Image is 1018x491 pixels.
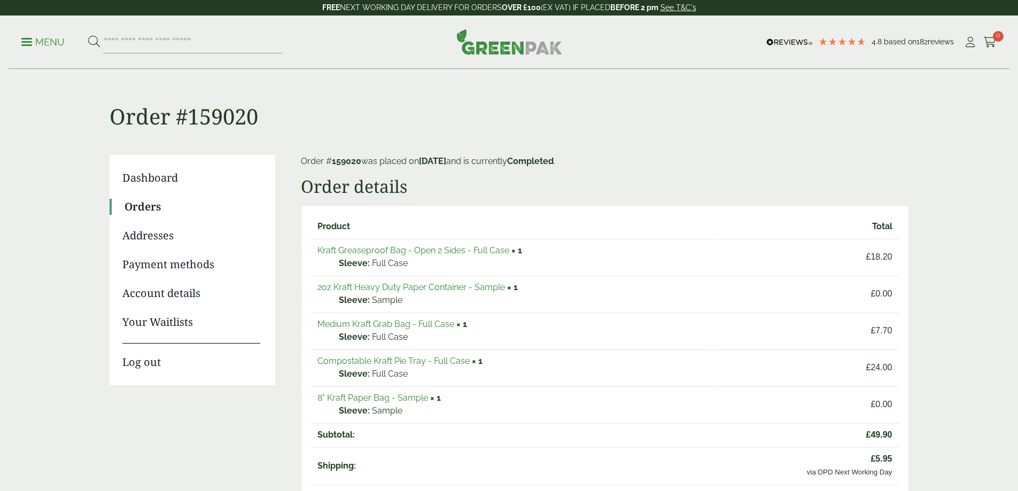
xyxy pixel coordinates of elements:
span: 0 [993,31,1004,42]
a: Account details [122,285,260,301]
a: Payment methods [122,256,260,272]
a: 2oz Kraft Heavy Duty Paper Container - Sample [317,282,505,292]
p: Sample [339,294,706,307]
span: 5.95 [719,453,892,465]
bdi: 18.20 [866,252,892,261]
span: reviews [928,37,954,46]
th: Shipping: [311,447,712,484]
strong: Sleeve: [339,331,370,344]
a: Kraft Greaseproof Bag - Open 2 Sides - Full Case [317,245,509,255]
bdi: 0.00 [871,289,892,298]
strong: Sleeve: [339,368,370,380]
span: £ [871,400,875,409]
img: REVIEWS.io [766,38,813,46]
strong: × 1 [456,319,467,329]
a: Orders [125,199,260,215]
bdi: 24.00 [866,363,892,372]
span: £ [871,454,875,463]
strong: FREE [322,3,340,12]
strong: Sleeve: [339,257,370,270]
a: See T&C's [660,3,696,12]
bdi: 0.00 [871,400,892,409]
h1: Order #159020 [110,69,909,129]
strong: OVER £100 [502,3,541,12]
a: Addresses [122,228,260,244]
a: Log out [122,343,260,370]
p: Full Case [339,331,706,344]
a: Dashboard [122,170,260,186]
strong: Sleeve: [339,404,370,417]
span: 4.8 [872,37,884,46]
strong: × 1 [430,393,441,403]
img: GreenPak Supplies [456,29,562,54]
span: £ [871,326,875,335]
p: Full Case [339,368,706,380]
strong: × 1 [507,282,518,292]
span: £ [871,289,875,298]
p: Menu [21,36,65,49]
p: Sample [339,404,706,417]
a: Your Waitlists [122,314,260,330]
h2: Order details [301,176,909,197]
a: 0 [983,34,997,50]
strong: × 1 [511,245,522,255]
div: 4.79 Stars [818,37,866,46]
span: Based on [884,37,916,46]
th: Subtotal: [311,423,712,446]
a: 8" Kraft Paper Bag - Sample [317,393,428,403]
strong: Sleeve: [339,294,370,307]
span: £ [866,430,871,439]
span: 49.90 [719,428,892,441]
i: My Account [963,37,977,48]
mark: Completed [507,156,554,166]
span: 182 [916,37,928,46]
mark: 159020 [332,156,361,166]
strong: BEFORE 2 pm [610,3,658,12]
span: £ [866,252,871,261]
p: Full Case [339,257,706,270]
th: Total [713,215,898,238]
i: Cart [983,37,997,48]
a: Medium Kraft Grab Bag - Full Case [317,319,454,329]
strong: × 1 [472,356,483,366]
th: Product [311,215,712,238]
a: Compostable Kraft Pie Tray - Full Case [317,356,470,366]
small: via DPD Next Working Day [807,468,892,476]
a: Menu [21,36,65,46]
p: Order # was placed on and is currently . [301,155,909,168]
bdi: 7.70 [871,326,892,335]
span: £ [866,363,871,372]
mark: [DATE] [419,156,446,166]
